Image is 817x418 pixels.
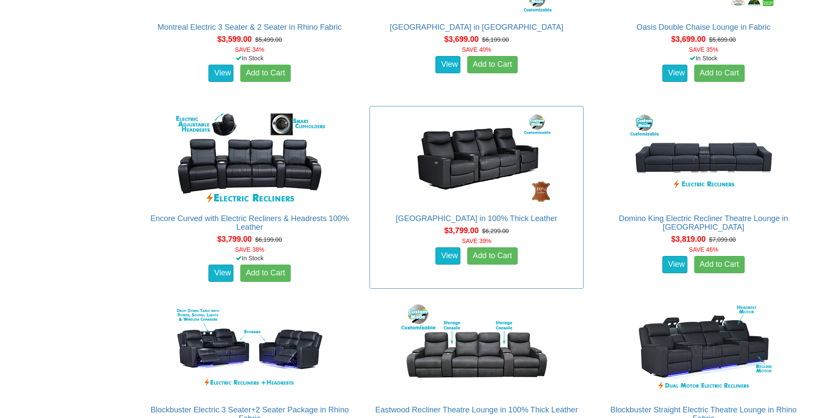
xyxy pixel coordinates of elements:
[619,214,788,231] a: Domino King Electric Recliner Theatre Lounge in [GEOGRAPHIC_DATA]
[689,246,718,253] font: SAVE 46%
[217,35,252,44] span: $3,599.00
[482,36,509,43] del: $6,199.00
[390,23,563,31] a: [GEOGRAPHIC_DATA] in [GEOGRAPHIC_DATA]
[637,23,770,31] a: Oasis Double Chaise Lounge in Fabric
[399,111,554,206] img: Bond Theatre Lounge in 100% Thick Leather
[435,247,460,265] a: View
[467,247,518,265] a: Add to Cart
[375,406,578,414] a: Eastwood Recliner Theatre Lounge in 100% Thick Leather
[462,237,491,244] font: SAVE 39%
[240,65,291,82] a: Add to Cart
[689,46,718,53] font: SAVE 35%
[255,36,282,43] del: $5,499.00
[399,302,554,397] img: Eastwood Recliner Theatre Lounge in 100% Thick Leather
[467,56,518,73] a: Add to Cart
[662,65,687,82] a: View
[235,246,264,253] font: SAVE 38%
[255,236,282,243] del: $6,199.00
[482,228,509,234] del: $6,299.00
[444,226,478,235] span: $3,799.00
[235,46,264,53] font: SAVE 34%
[694,256,745,273] a: Add to Cart
[444,35,478,44] span: $3,699.00
[595,54,812,62] div: In Stock
[435,56,460,73] a: View
[141,254,358,262] div: In Stock
[208,65,233,82] a: View
[662,256,687,273] a: View
[217,235,252,243] span: $3,799.00
[158,23,342,31] a: Montreal Electric 3 Seater & 2 Seater in Rhino Fabric
[671,235,705,243] span: $3,819.00
[150,214,349,231] a: Encore Curved with Electric Recliners & Headrests 100% Leather
[396,214,557,223] a: [GEOGRAPHIC_DATA] in 100% Thick Leather
[709,236,736,243] del: $7,099.00
[671,35,705,44] span: $3,699.00
[172,302,327,397] img: Blockbuster Electric 3 Seater+2 Seater Package in Rhino Fabric
[172,111,327,206] img: Encore Curved with Electric Recliners & Headrests 100% Leather
[694,65,745,82] a: Add to Cart
[626,302,781,397] img: Blockbuster Straight Electric Theatre Lounge in Rhino Fabric
[709,36,736,43] del: $5,699.00
[626,111,781,206] img: Domino King Electric Recliner Theatre Lounge in Fabric
[240,265,291,282] a: Add to Cart
[208,265,233,282] a: View
[141,54,358,62] div: In Stock
[462,46,491,53] font: SAVE 40%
